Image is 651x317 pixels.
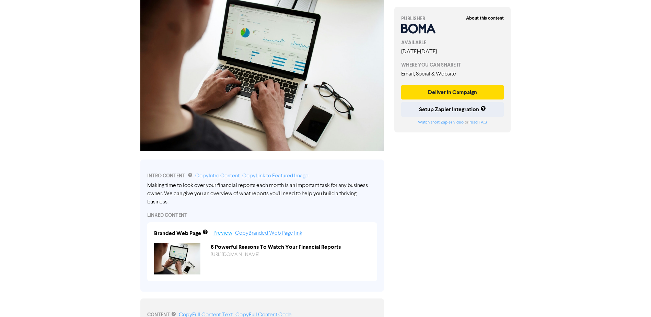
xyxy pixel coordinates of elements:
a: read FAQ [469,120,487,125]
a: Copy Intro Content [195,173,240,179]
iframe: Chat Widget [565,243,651,317]
div: PUBLISHER [401,15,504,22]
a: Preview [213,231,232,236]
strong: About this content [466,15,504,21]
div: Email, Social & Website [401,70,504,78]
a: Watch short Zapier video [418,120,464,125]
div: https://public2.bomamarketing.com/cp/7gyUESZGKkYcXl6iYwOsc7?sa=Mrx4UBFA [206,251,375,258]
div: LINKED CONTENT [147,212,377,219]
div: WHERE YOU CAN SHARE IT [401,61,504,69]
div: 6 Powerful Reasons To Watch Your Financial Reports [206,243,375,251]
a: [URL][DOMAIN_NAME] [211,252,259,257]
div: INTRO CONTENT [147,172,377,180]
div: or [401,119,504,126]
button: Setup Zapier Integration [401,102,504,117]
div: AVAILABLE [401,39,504,46]
div: Branded Web Page [154,229,201,237]
div: [DATE] - [DATE] [401,48,504,56]
div: Making time to look over your financial reports each month is an important task for any business ... [147,181,377,206]
a: Copy Branded Web Page link [235,231,302,236]
button: Deliver in Campaign [401,85,504,99]
a: Copy Link to Featured Image [242,173,309,179]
